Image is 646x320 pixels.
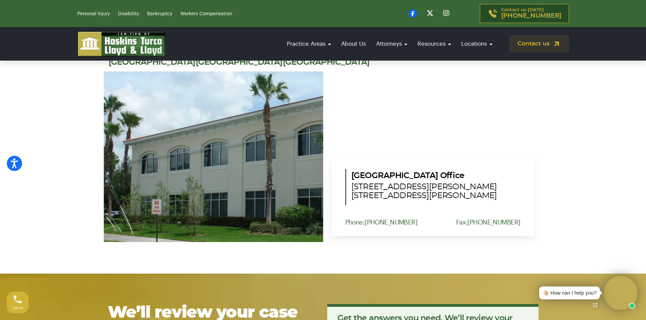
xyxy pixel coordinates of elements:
a: Disability [118,12,139,16]
a: Practice Areas [283,34,334,54]
a: Contact us [DATE][PHONE_NUMBER] [480,4,569,23]
a: About Us [338,34,369,54]
span: Call us [13,306,23,310]
a: Workers Compensation [180,12,232,16]
p: Contact us [DATE] [501,8,561,19]
a: [PHONE_NUMBER] [467,219,520,226]
a: Contact us [509,35,569,52]
span: [PHONE_NUMBER] [501,13,561,19]
a: Resources [414,34,454,54]
a: Open chat [588,298,602,312]
a: Bankruptcy [147,12,172,16]
img: logo [77,31,165,57]
p: Fax: [456,219,521,226]
h5: [GEOGRAPHIC_DATA] Office [351,169,521,200]
div: 👋🏼 How can I help you? [543,289,596,297]
a: [PHONE_NUMBER] [365,219,417,226]
a: Attorneys [373,34,411,54]
a: Personal Injury [77,12,110,16]
span: [STREET_ADDRESS][PERSON_NAME] [STREET_ADDRESS][PERSON_NAME] [351,183,521,200]
img: PSL Office [104,71,323,242]
a: Locations [458,34,496,54]
p: Phone: [345,219,418,226]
